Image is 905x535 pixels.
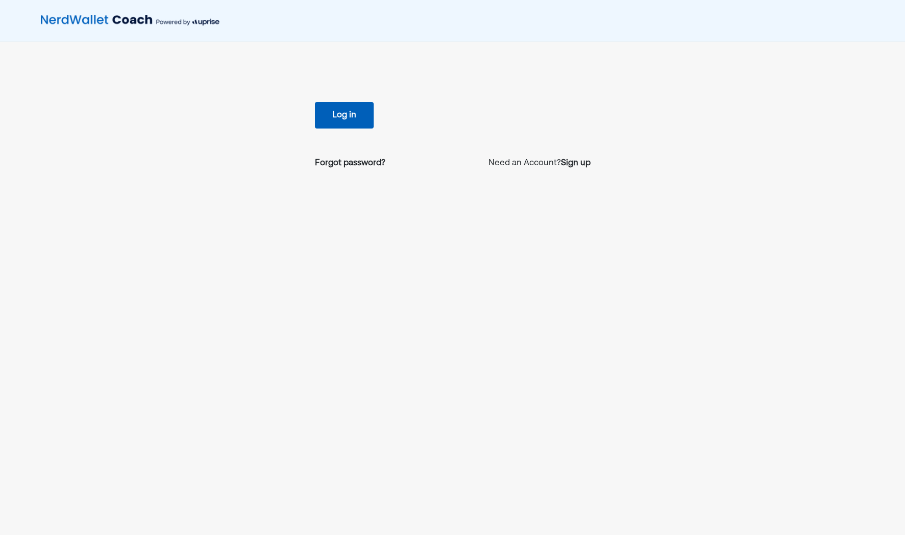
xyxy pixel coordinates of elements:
[488,157,591,169] p: Need an Account?
[315,102,374,129] button: Log in
[315,157,385,169] a: Forgot password?
[561,157,591,169] a: Sign up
